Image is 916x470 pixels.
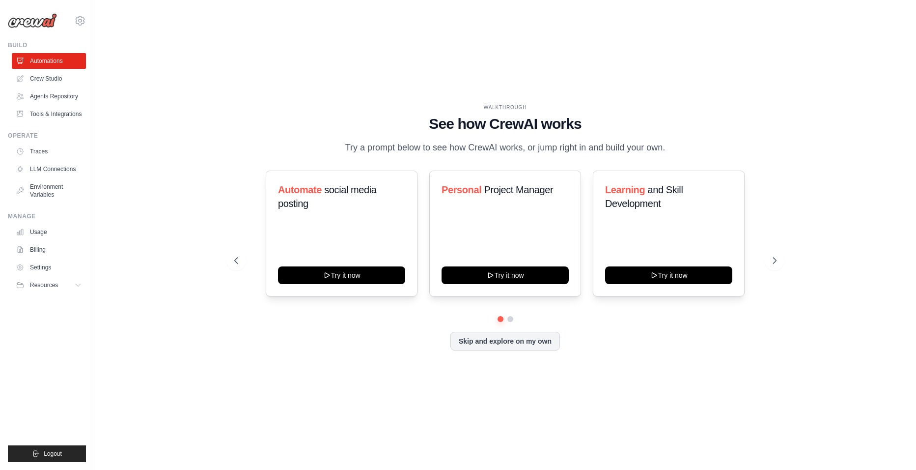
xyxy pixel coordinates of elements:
a: Environment Variables [12,179,86,203]
span: Resources [30,281,58,289]
button: Try it now [278,266,405,284]
span: Automate [278,184,322,195]
button: Resources [12,277,86,293]
a: Billing [12,242,86,258]
button: Try it now [442,266,569,284]
span: Personal [442,184,481,195]
img: Logo [8,13,57,28]
div: Build [8,41,86,49]
a: Automations [12,53,86,69]
button: Logout [8,445,86,462]
div: Manage [8,212,86,220]
a: LLM Connections [12,161,86,177]
a: Settings [12,260,86,275]
a: Traces [12,144,86,159]
a: Tools & Integrations [12,106,86,122]
a: Agents Repository [12,88,86,104]
span: Logout [44,450,62,458]
span: Project Manager [484,184,553,195]
a: Usage [12,224,86,240]
div: WALKTHROUGH [234,104,777,111]
span: social media posting [278,184,377,209]
h1: See how CrewAI works [234,115,777,133]
button: Try it now [605,266,732,284]
button: Skip and explore on my own [450,332,560,351]
span: Learning [605,184,645,195]
p: Try a prompt below to see how CrewAI works, or jump right in and build your own. [340,141,670,155]
a: Crew Studio [12,71,86,87]
div: Operate [8,132,86,140]
iframe: Chat Widget [867,423,916,470]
